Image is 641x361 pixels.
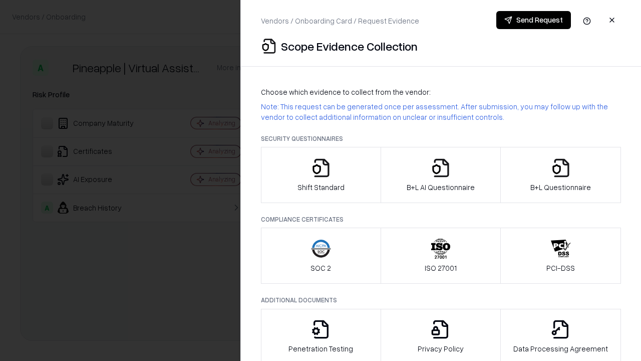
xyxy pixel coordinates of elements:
button: Shift Standard [261,147,381,203]
p: Additional Documents [261,296,621,304]
p: Security Questionnaires [261,134,621,143]
p: B+L Questionnaire [530,182,591,193]
p: Scope Evidence Collection [281,38,418,54]
p: SOC 2 [310,263,331,273]
p: ISO 27001 [425,263,457,273]
button: B+L AI Questionnaire [381,147,501,203]
p: Choose which evidence to collect from the vendor: [261,87,621,97]
p: Privacy Policy [418,343,464,354]
p: Penetration Testing [288,343,353,354]
button: PCI-DSS [500,228,621,284]
p: B+L AI Questionnaire [407,182,475,193]
p: Data Processing Agreement [513,343,608,354]
button: Send Request [496,11,571,29]
p: Vendors / Onboarding Card / Request Evidence [261,16,419,26]
p: Compliance Certificates [261,215,621,224]
button: ISO 27001 [381,228,501,284]
p: Shift Standard [297,182,345,193]
p: PCI-DSS [546,263,575,273]
button: SOC 2 [261,228,381,284]
p: Note: This request can be generated once per assessment. After submission, you may follow up with... [261,101,621,122]
button: B+L Questionnaire [500,147,621,203]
